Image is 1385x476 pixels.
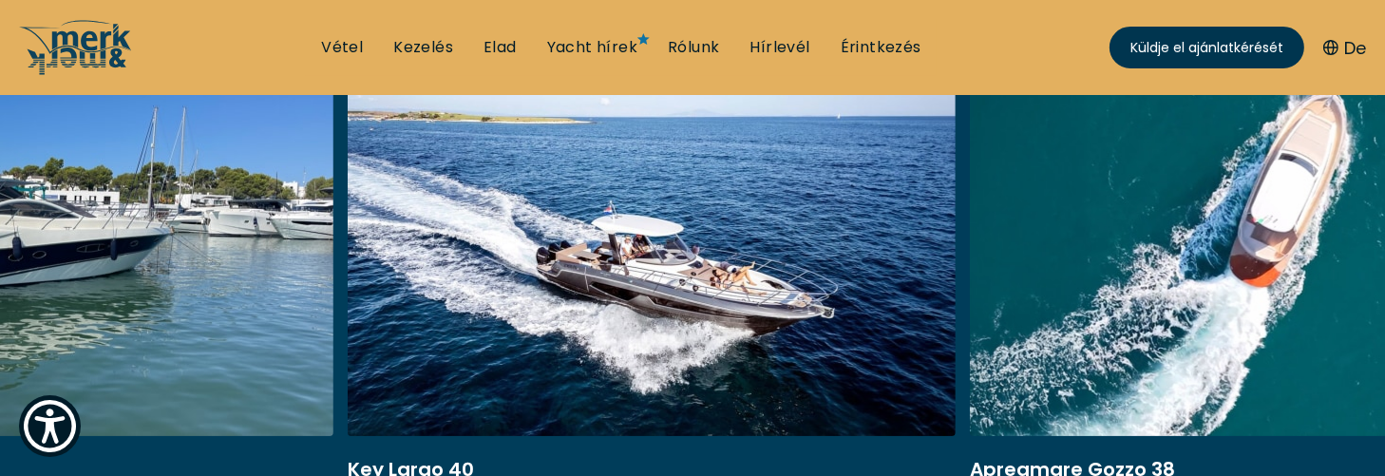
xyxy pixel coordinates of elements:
[1323,35,1366,61] button: De
[1110,27,1304,68] a: Küldje el ajánlatkérését
[750,37,810,58] a: Hírlevél
[750,36,810,58] font: Hírlevél
[668,37,719,58] a: Rólunk
[19,395,81,457] button: Show Accessibility Preferences
[321,37,363,58] a: Vétel
[484,37,517,58] a: Elad
[393,37,453,58] a: Kezelés
[841,36,921,58] font: Érintkezés
[1130,38,1283,57] font: Küldje el ajánlatkérését
[393,36,453,58] font: Kezelés
[668,36,719,58] font: Rólunk
[547,37,637,58] a: Yacht hírek
[321,36,363,58] font: Vétel
[1344,36,1366,60] font: De
[841,37,921,58] a: Érintkezés
[547,36,637,58] font: Yacht hírek
[484,36,517,58] font: Elad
